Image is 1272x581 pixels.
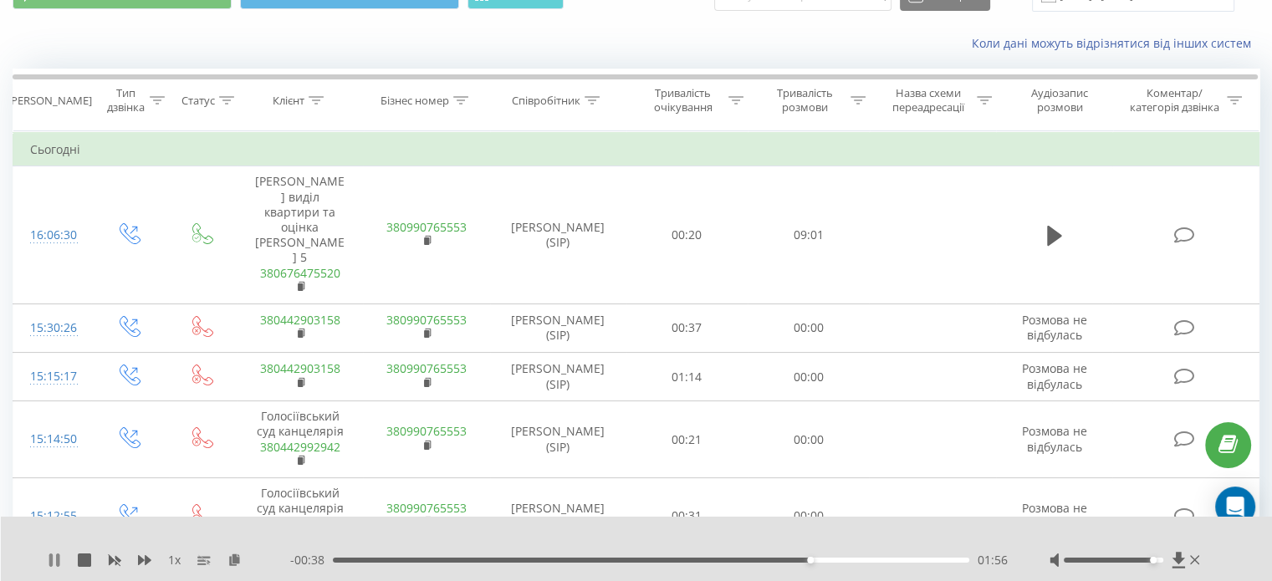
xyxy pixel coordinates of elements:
[386,219,467,235] a: 380990765553
[237,166,363,304] td: [PERSON_NAME] виділ квартири та оцінка [PERSON_NAME] 5
[290,552,333,568] span: - 00:38
[30,219,74,252] div: 16:06:30
[626,303,748,352] td: 00:37
[13,133,1259,166] td: Сьогодні
[237,401,363,478] td: Голосіївський суд канцелярія
[490,353,626,401] td: [PERSON_NAME] (SIP)
[1215,487,1255,527] div: Open Intercom Messenger
[260,515,340,531] a: 380442992942
[386,312,467,328] a: 380990765553
[1022,423,1087,454] span: Розмова не відбулась
[1150,557,1157,563] div: Accessibility label
[748,303,869,352] td: 00:00
[30,312,74,344] div: 15:30:26
[1011,86,1109,115] div: Аудіозапис розмови
[972,35,1259,51] a: Коли дані можуть відрізнятися вiд інших систем
[30,360,74,393] div: 15:15:17
[260,439,340,455] a: 380442992942
[748,401,869,478] td: 00:00
[748,353,869,401] td: 00:00
[386,360,467,376] a: 380990765553
[8,94,92,108] div: [PERSON_NAME]
[490,478,626,555] td: [PERSON_NAME] (SIP)
[626,401,748,478] td: 00:21
[30,500,74,533] div: 15:12:55
[626,353,748,401] td: 01:14
[641,86,725,115] div: Тривалість очікування
[381,94,449,108] div: Бізнес номер
[386,423,467,439] a: 380990765553
[885,86,973,115] div: Назва схеми переадресації
[626,478,748,555] td: 00:31
[30,423,74,456] div: 15:14:50
[260,265,340,281] a: 380676475520
[1022,360,1087,391] span: Розмова не відбулась
[626,166,748,304] td: 00:20
[105,86,145,115] div: Тип дзвінка
[512,94,580,108] div: Співробітник
[748,478,869,555] td: 00:00
[273,94,304,108] div: Клієнт
[978,552,1008,568] span: 01:56
[490,303,626,352] td: [PERSON_NAME] (SIP)
[260,312,340,328] a: 380442903158
[1022,500,1087,531] span: Розмова не відбулась
[1125,86,1223,115] div: Коментар/категорія дзвінка
[237,478,363,555] td: Голосіївський суд канцелярія
[386,500,467,516] a: 380990765553
[763,86,846,115] div: Тривалість розмови
[260,360,340,376] a: 380442903158
[1022,312,1087,343] span: Розмова не відбулась
[490,166,626,304] td: [PERSON_NAME] (SIP)
[168,552,181,568] span: 1 x
[748,166,869,304] td: 09:01
[181,94,215,108] div: Статус
[490,401,626,478] td: [PERSON_NAME] (SIP)
[807,557,814,563] div: Accessibility label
